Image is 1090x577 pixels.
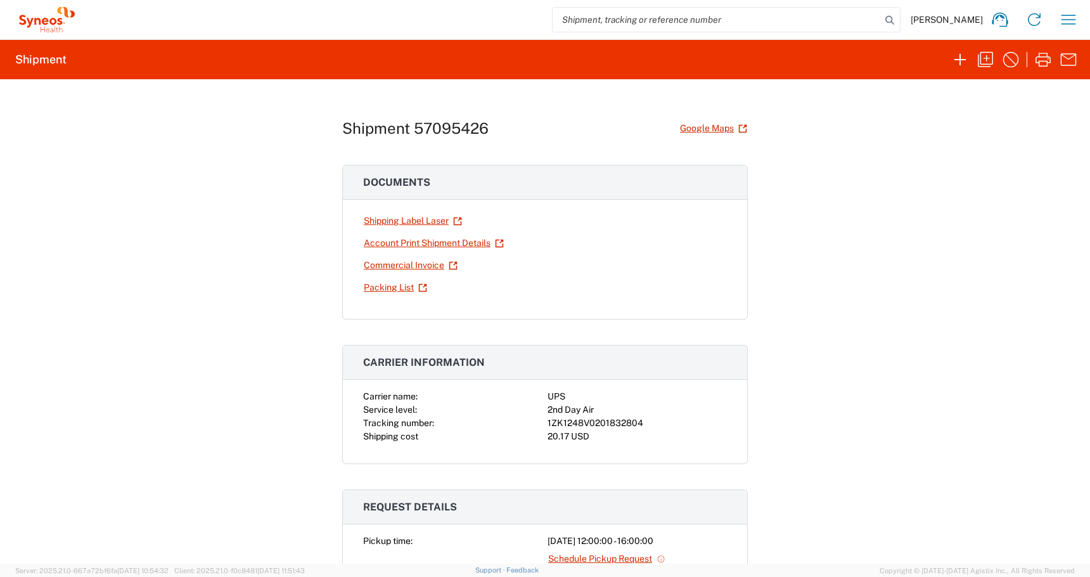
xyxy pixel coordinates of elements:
span: Tracking number: [363,418,434,428]
span: Client: 2025.21.0-f0c8481 [174,567,305,574]
a: Google Maps [679,117,748,139]
span: Service level: [363,405,417,415]
a: Shipping Label Laser [363,210,463,232]
a: Support [475,566,507,574]
span: Server: 2025.21.0-667a72bf6fa [15,567,169,574]
span: Documents [363,176,430,188]
div: 20.17 USD [548,430,727,443]
input: Shipment, tracking or reference number [553,8,881,32]
h2: Shipment [15,52,67,67]
span: Request details [363,501,457,513]
span: [DATE] 10:54:32 [117,567,169,574]
a: Schedule Pickup Request [548,548,666,570]
div: [DATE] 12:00:00 - 16:00:00 [548,535,727,548]
span: Carrier name: [363,391,418,401]
div: UPS [548,390,727,403]
span: Copyright © [DATE]-[DATE] Agistix Inc., All Rights Reserved [880,565,1075,576]
a: Packing List [363,276,428,299]
span: Shipping cost [363,431,418,441]
div: 1ZK1248V0201832804 [548,417,727,430]
span: Carrier information [363,356,485,368]
span: [DATE] 11:51:43 [257,567,305,574]
span: Pickup time: [363,536,413,546]
div: 2nd Day Air [548,403,727,417]
a: Feedback [506,566,539,574]
span: [PERSON_NAME] [911,14,983,25]
a: Account Print Shipment Details [363,232,504,254]
h1: Shipment 57095426 [342,119,489,138]
a: Commercial Invoice [363,254,458,276]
